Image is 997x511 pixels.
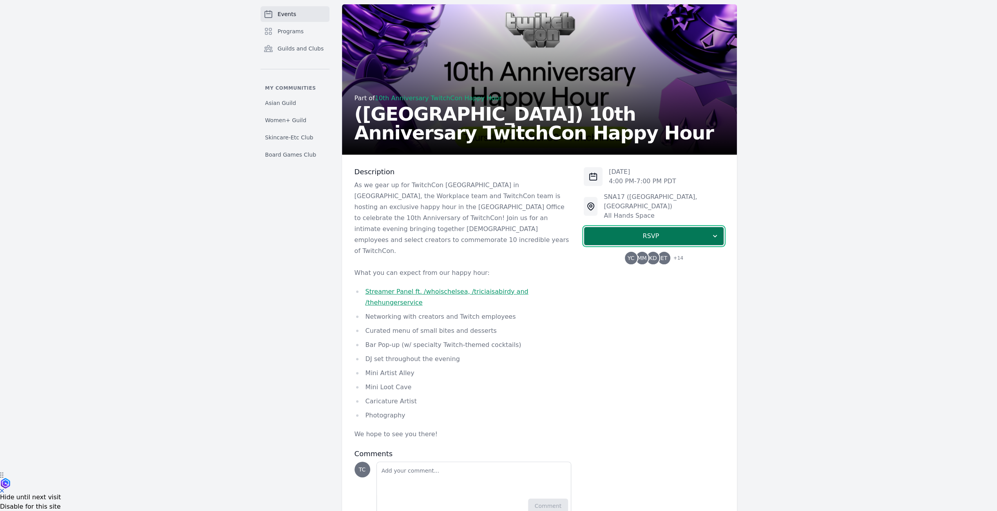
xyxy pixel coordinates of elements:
a: 10th Anniversary TwitchCon Happy Hour [375,94,502,102]
span: Guilds and Clubs [278,45,324,52]
span: KD [649,255,657,261]
div: Part of [355,94,724,103]
a: Guilds and Clubs [261,41,329,56]
span: Programs [278,27,304,35]
span: Asian Guild [265,99,296,107]
li: Mini Loot Cave [355,382,572,393]
p: As we gear up for TwitchCon [GEOGRAPHIC_DATA] in [GEOGRAPHIC_DATA], the Workplace team and Twitch... [355,180,572,256]
span: TC [359,467,366,472]
p: What you can expect from our happy hour: [355,267,572,278]
a: Programs [261,23,329,39]
nav: Sidebar [261,6,329,162]
span: RSVP [590,231,711,241]
h2: ([GEOGRAPHIC_DATA]) 10th Anniversary TwitchCon Happy Hour [355,105,724,142]
h3: Description [355,167,572,177]
p: [DATE] [609,167,676,177]
button: RSVP [584,227,724,246]
a: Board Games Club [261,148,329,162]
p: 4:00 PM - 7:00 PM PDT [609,177,676,186]
li: Caricature Artist [355,396,572,407]
span: Women+ Guild [265,116,306,124]
div: All Hands Space [604,211,724,220]
p: We hope to see you there! [355,429,572,440]
a: Events [261,6,329,22]
li: Bar Pop-up (w/ specialty Twitch-themed cocktails) [355,339,572,350]
span: ET [660,255,667,261]
li: Curated menu of small bites and desserts [355,325,572,336]
span: MM [637,255,647,261]
span: + 14 [669,253,683,264]
span: YC [628,255,635,261]
span: Skincare-Etc Club [265,134,313,141]
li: Mini Artist Alley [355,368,572,379]
a: Asian Guild [261,96,329,110]
li: Networking with creators and Twitch employees [355,311,572,322]
a: Skincare-Etc Club [261,130,329,144]
li: DJ set throughout the evening [355,354,572,365]
span: Board Games Club [265,151,316,159]
a: Women+ Guild [261,113,329,127]
div: SNA17 ([GEOGRAPHIC_DATA], [GEOGRAPHIC_DATA]) [604,192,724,211]
a: Streamer Panel ft. /whoischelsea, /triciaisabirdy and /thehungerservice [366,288,528,306]
span: Events [278,10,296,18]
p: My communities [261,85,329,91]
li: Photography [355,410,572,421]
h3: Comments [355,449,572,459]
